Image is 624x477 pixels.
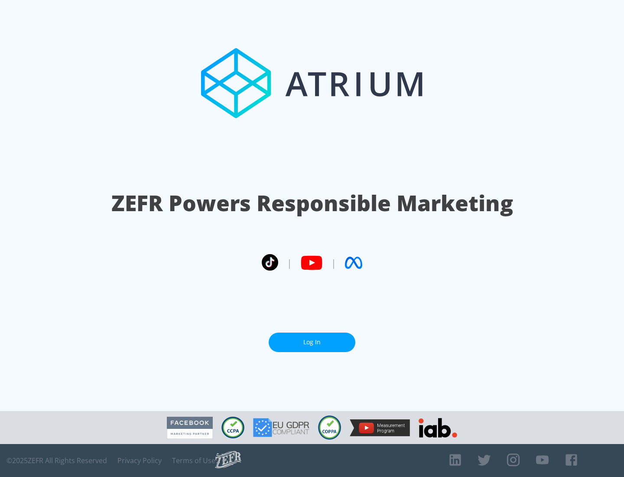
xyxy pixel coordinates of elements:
img: IAB [419,418,457,438]
a: Terms of Use [172,456,215,465]
img: COPPA Compliant [318,415,341,440]
a: Privacy Policy [117,456,162,465]
span: | [331,256,336,269]
img: YouTube Measurement Program [350,419,410,436]
a: Log In [269,333,355,352]
img: GDPR Compliant [253,418,309,437]
h1: ZEFR Powers Responsible Marketing [111,188,513,218]
img: Facebook Marketing Partner [167,417,213,439]
img: CCPA Compliant [221,417,244,438]
span: | [287,256,292,269]
span: © 2025 ZEFR All Rights Reserved [6,456,107,465]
